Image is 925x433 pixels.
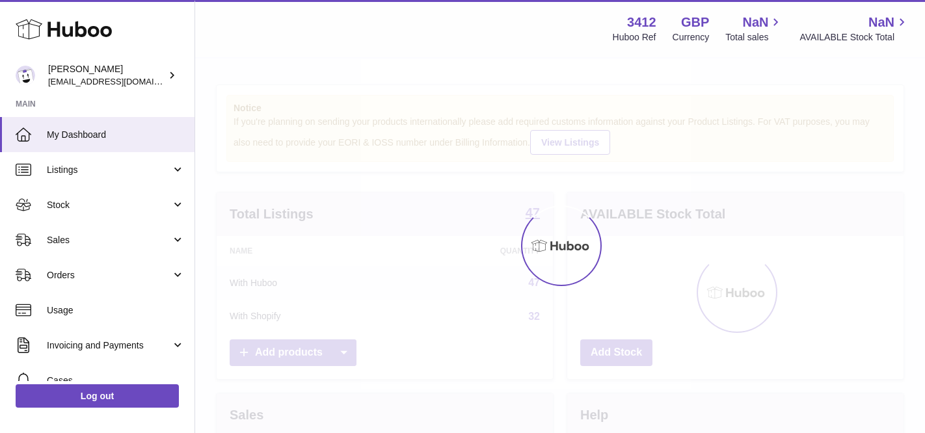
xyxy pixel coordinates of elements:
a: NaN AVAILABLE Stock Total [799,14,909,44]
span: Listings [47,164,171,176]
span: My Dashboard [47,129,185,141]
span: Usage [47,304,185,317]
span: Total sales [725,31,783,44]
span: NaN [742,14,768,31]
a: Log out [16,384,179,408]
strong: GBP [681,14,709,31]
div: Huboo Ref [613,31,656,44]
span: Sales [47,234,171,246]
a: NaN Total sales [725,14,783,44]
span: [EMAIL_ADDRESS][DOMAIN_NAME] [48,76,191,86]
span: AVAILABLE Stock Total [799,31,909,44]
div: [PERSON_NAME] [48,63,165,88]
span: NaN [868,14,894,31]
span: Cases [47,374,185,387]
span: Invoicing and Payments [47,339,171,352]
span: Orders [47,269,171,282]
span: Stock [47,199,171,211]
strong: 3412 [627,14,656,31]
div: Currency [673,31,710,44]
img: info@beeble.buzz [16,66,35,85]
